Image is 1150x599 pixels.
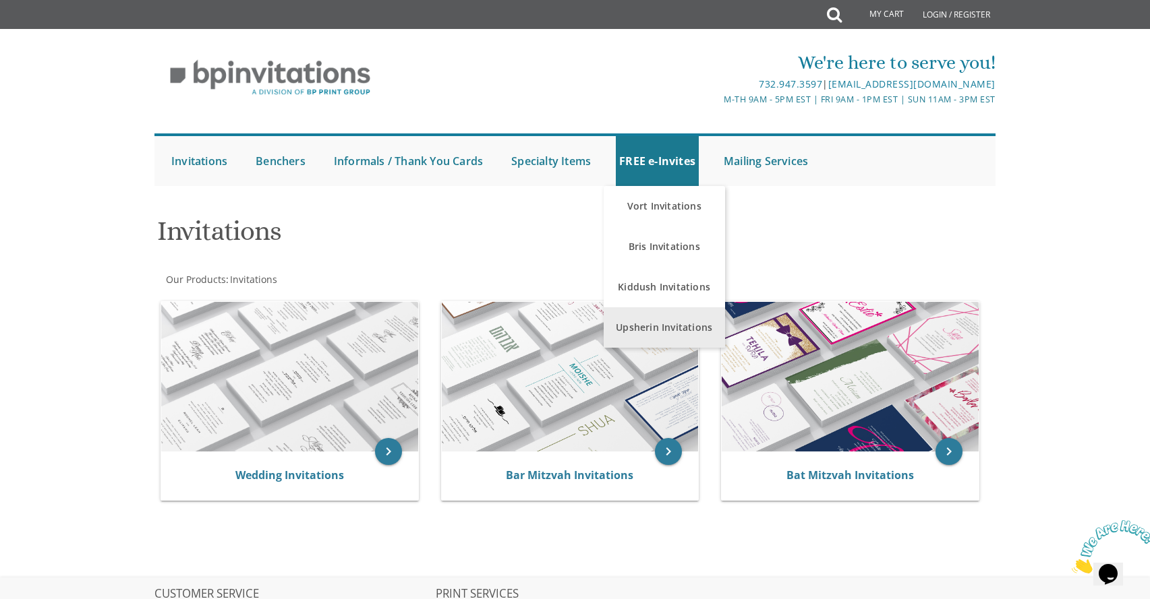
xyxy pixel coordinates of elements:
img: Chat attention grabber [5,5,89,59]
a: Bar Mitzvah Invitations [506,468,633,482]
div: : [154,273,575,286]
a: Mailing Services [720,136,811,186]
iframe: chat widget [1066,515,1150,579]
a: Bris Invitations [604,226,725,267]
img: Wedding Invitations [161,302,418,451]
a: keyboard_arrow_right [375,438,402,465]
h1: Invitations [157,216,708,256]
a: [EMAIL_ADDRESS][DOMAIN_NAME] [828,77,996,90]
img: Bar Mitzvah Invitations [442,302,699,451]
img: BP Invitation Loft [154,50,386,106]
a: Upsherin Invitations [604,307,725,348]
a: Our Products [165,273,226,286]
div: | [436,76,996,92]
div: M-Th 9am - 5pm EST | Fri 9am - 1pm EST | Sun 11am - 3pm EST [436,92,996,106]
a: keyboard_arrow_right [936,438,962,465]
a: Informals / Thank You Cards [330,136,486,186]
a: Benchers [252,136,309,186]
a: Bat Mitzvah Invitations [786,468,914,482]
a: Wedding Invitations [235,468,344,482]
a: Kiddush Invitations [604,267,725,307]
span: Invitations [230,273,277,286]
a: Invitations [168,136,231,186]
a: Vort Invitations [604,186,725,226]
a: My Cart [840,1,913,28]
a: Invitations [229,273,277,286]
div: We're here to serve you! [436,49,996,76]
a: FREE e-Invites [616,136,699,186]
a: 732.947.3597 [759,77,822,90]
a: Specialty Items [508,136,594,186]
a: keyboard_arrow_right [655,438,682,465]
img: Bat Mitzvah Invitations [722,302,979,451]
